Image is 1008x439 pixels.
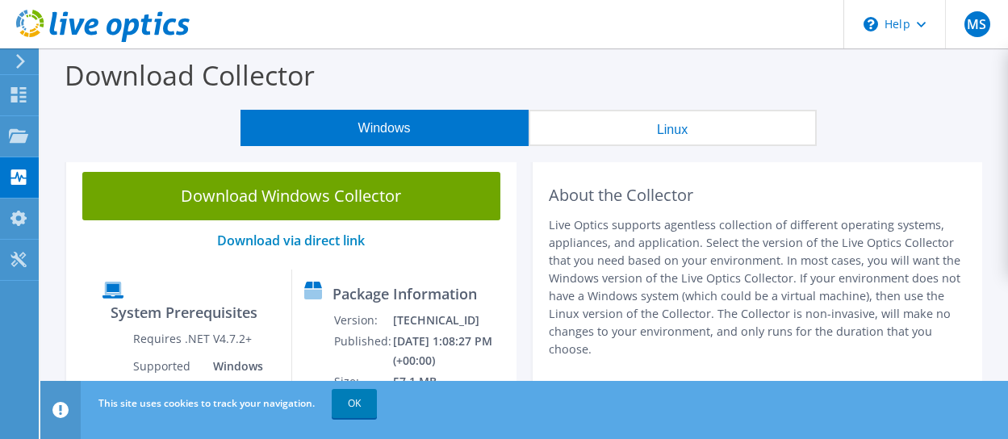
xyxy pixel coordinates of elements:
td: [DATE] 1:08:27 PM (+00:00) [392,331,509,371]
p: Live Optics supports agentless collection of different operating systems, appliances, and applica... [549,216,967,358]
button: Linux [529,110,817,146]
a: Download Windows Collector [82,172,500,220]
h2: About the Collector [549,186,967,205]
label: System Prerequisites [111,304,257,320]
td: Version: [333,310,392,331]
td: Published: [333,331,392,371]
label: Package Information [333,286,477,302]
td: Supported OS: [132,356,201,435]
button: Windows [240,110,529,146]
span: This site uses cookies to track your navigation. [98,396,315,410]
td: 57.1 MB [392,371,509,392]
label: Download Collector [65,56,315,94]
label: Requires .NET V4.7.2+ [133,331,252,347]
svg: \n [864,17,878,31]
span: MS [964,11,990,37]
td: Windows 7+ Windows 2008R2+ [201,356,279,435]
a: Download via direct link [217,232,365,249]
td: Size: [333,371,392,392]
a: OK [332,389,377,418]
td: [TECHNICAL_ID] [392,310,509,331]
